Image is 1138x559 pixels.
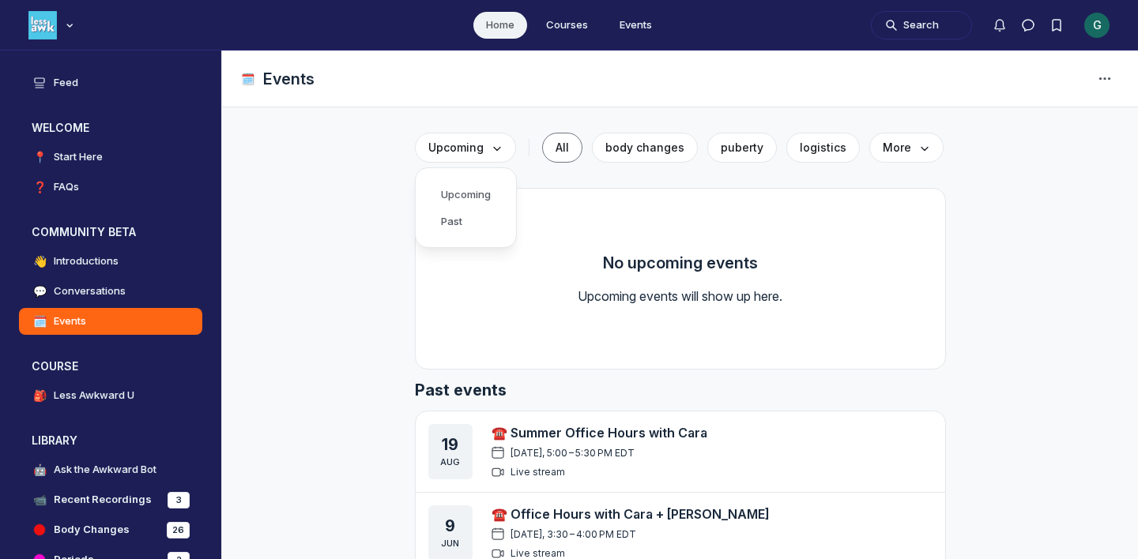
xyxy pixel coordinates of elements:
[54,149,103,165] h4: Start Here
[168,492,190,508] div: 3
[32,283,47,299] span: 💬
[19,248,202,275] a: 👋Introductions
[1084,13,1110,38] button: User menu options
[32,253,47,269] span: 👋
[54,75,78,91] h4: Feed
[985,11,1014,39] button: Notifications
[222,51,1138,107] header: Page Header
[511,466,565,478] span: Live stream
[54,462,156,478] h4: Ask the Awkward Bot
[869,133,944,163] button: More
[241,71,257,87] span: 🗓️
[1091,65,1119,93] button: Space settings
[54,179,79,195] h4: FAQs
[871,11,972,39] button: Search
[492,425,707,441] a: ☎️ Summer Office Hours with Cara
[578,288,782,304] span: Upcoming events will show up here.
[32,492,47,508] span: 📹
[605,141,684,154] span: body changes
[32,358,78,374] h3: COURSE
[511,528,636,541] span: [DATE], 3:30 – 4:00 PM EDT
[54,492,152,508] h4: Recent Recordings
[28,11,57,39] img: Less Awkward Hub logo
[54,388,134,403] h4: Less Awkward U
[416,252,945,274] h5: No upcoming events
[28,9,77,41] button: Less Awkward Hub logo
[607,12,665,39] a: Events
[19,144,202,171] a: 📍Start Here
[19,69,202,96] a: Feed
[263,68,315,90] h1: Events
[19,382,202,409] a: 🎒Less Awkward U
[721,141,763,154] span: puberty
[19,115,202,141] button: WELCOMECollapse space
[445,516,455,535] div: 9
[800,141,846,154] span: logistics
[19,516,202,543] a: Body Changes26
[428,140,503,156] span: Upcoming
[19,219,202,245] button: COMMUNITY BETACollapse space
[533,12,601,39] a: Courses
[707,133,777,163] button: puberty
[511,447,635,460] span: [DATE], 5:00 – 5:30 PM EDT
[19,486,202,513] a: 📹Recent Recordings3
[542,133,582,163] button: All
[442,435,458,454] div: 19
[19,308,202,335] a: 🗓️Events
[54,253,119,269] h4: Introductions
[19,354,202,379] button: COURSECollapse space
[428,208,503,234] a: Past
[415,133,516,163] button: Upcoming
[54,313,86,329] h4: Events
[32,388,47,403] span: 🎒
[440,456,460,468] div: Aug
[32,462,47,478] span: 🤖
[19,278,202,305] a: 💬Conversations
[32,224,136,240] h3: COMMUNITY BETA
[32,433,77,448] h3: LIBRARY
[415,379,946,401] h5: Past events
[1084,13,1110,38] div: G
[19,428,202,453] button: LIBRARYCollapse space
[786,133,860,163] button: logistics
[167,522,190,538] div: 26
[428,181,503,208] a: Upcoming
[54,283,126,299] h4: Conversations
[592,133,698,163] button: body changes
[32,149,47,165] span: 📍
[19,456,202,483] a: 🤖Ask the Awkward Bot
[883,140,930,156] span: More
[492,506,770,522] a: ☎️ Office Hours with Cara + [PERSON_NAME]
[556,141,569,154] span: All
[473,12,527,39] a: Home
[54,522,130,538] h4: Body Changes
[19,174,202,201] a: ❓FAQs
[32,120,89,136] h3: WELCOME
[1042,11,1071,39] button: Bookmarks
[1095,69,1114,88] svg: Space settings
[32,313,47,329] span: 🗓️
[1014,11,1042,39] button: Direct messages
[441,537,459,550] div: Jun
[32,179,47,195] span: ❓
